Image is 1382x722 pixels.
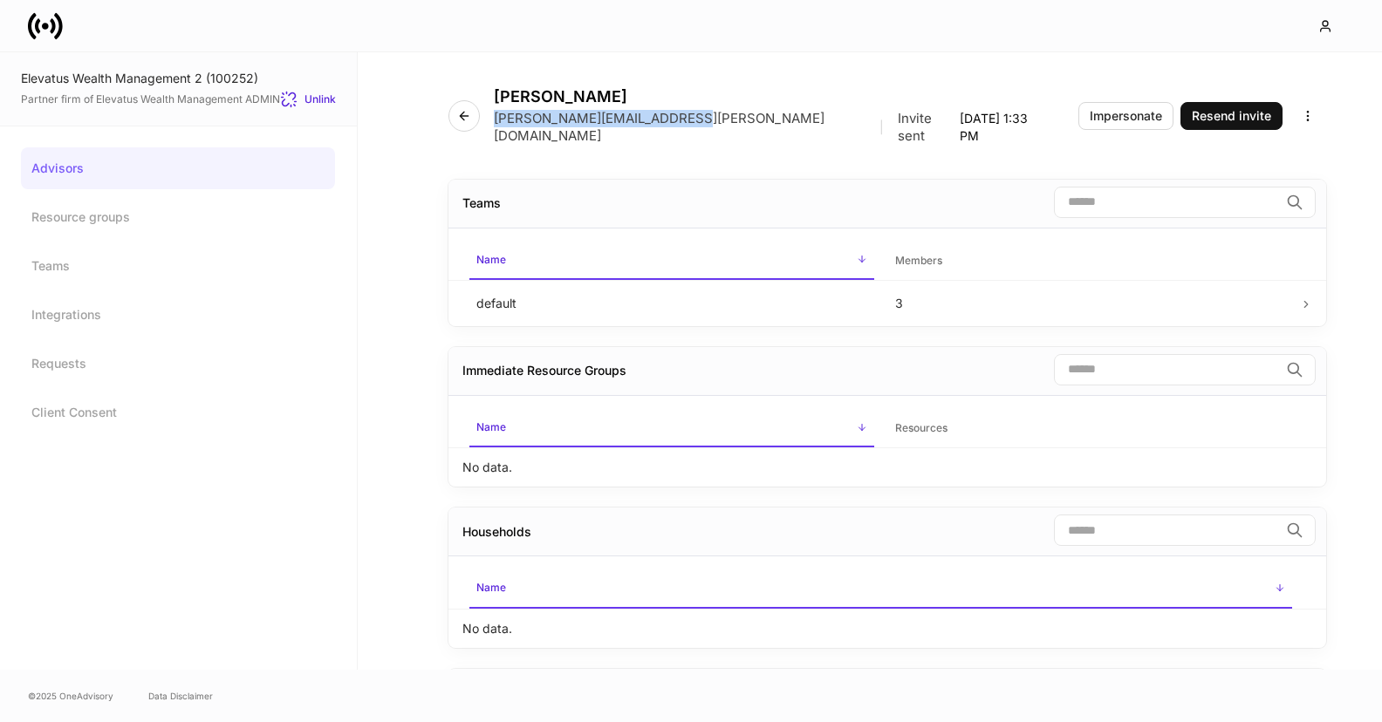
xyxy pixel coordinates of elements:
p: | [879,119,884,136]
div: Immediate Resource Groups [462,362,626,379]
a: Advisors [21,147,335,189]
span: Name [469,242,874,280]
div: Impersonate [1090,110,1162,122]
span: Partner firm of [21,92,280,106]
a: Elevatus Wealth Management ADMIN [96,92,280,106]
td: 3 [881,280,1300,326]
span: Name [469,410,874,447]
a: Requests [21,343,335,385]
p: Invite sent [898,110,953,145]
span: © 2025 OneAdvisory [28,689,113,703]
td: default [462,280,881,326]
button: Impersonate [1078,102,1173,130]
button: Resend invite [1180,102,1283,130]
div: Teams [462,194,501,212]
span: Members [888,243,1293,279]
span: Resources [888,411,1293,446]
h6: Name [476,251,506,268]
div: Resend invite [1192,110,1271,122]
h6: Members [895,252,942,269]
div: Elevatus Wealth Management 2 (100252) [21,70,336,87]
a: Integrations [21,294,335,336]
h4: [PERSON_NAME] [494,87,1036,106]
button: Unlink [280,91,336,108]
p: [PERSON_NAME][EMAIL_ADDRESS][PERSON_NAME][DOMAIN_NAME] [494,110,865,145]
p: No data. [462,459,512,476]
p: [DATE] 1:33 PM [960,110,1036,145]
a: Data Disclaimer [148,689,213,703]
p: No data. [462,620,512,637]
a: Client Consent [21,392,335,433]
h6: Resources [895,419,948,436]
div: Households [462,523,531,541]
h6: Name [476,419,506,435]
a: Teams [21,245,335,287]
h6: Name [476,579,506,596]
span: Name [469,570,1292,608]
a: Resource groups [21,196,335,238]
